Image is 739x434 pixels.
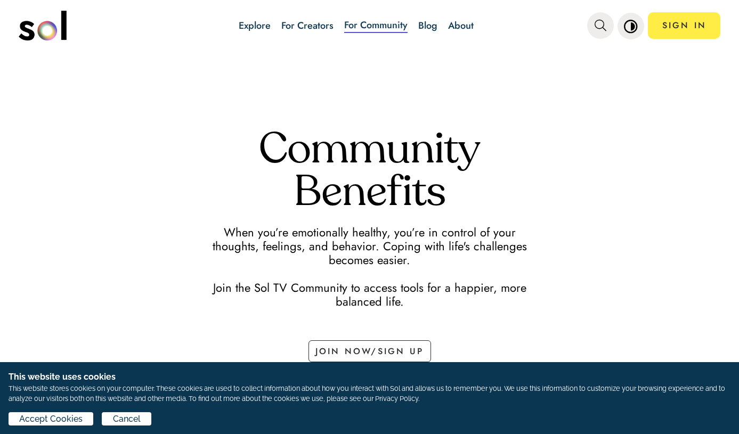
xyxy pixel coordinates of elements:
[102,412,151,425] button: Cancel
[239,19,271,32] a: Explore
[281,19,334,32] a: For Creators
[448,19,474,32] a: About
[27,130,712,215] h1: Community Benefits
[209,225,530,308] h2: When you’re emotionally healthy, you’re in control of your thoughts, feelings, and behavior. Copi...
[648,12,720,39] a: SIGN IN
[418,19,437,32] a: Blog
[19,413,83,425] span: Accept Cookies
[9,412,93,425] button: Accept Cookies
[9,383,730,404] p: This website stores cookies on your computer. These cookies are used to collect information about...
[113,413,141,425] span: Cancel
[19,11,67,40] img: logo
[19,7,721,44] nav: main navigation
[308,340,431,362] button: JOIN NOW/SIGN UP
[344,18,408,33] a: For Community
[9,371,730,383] h1: This website uses cookies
